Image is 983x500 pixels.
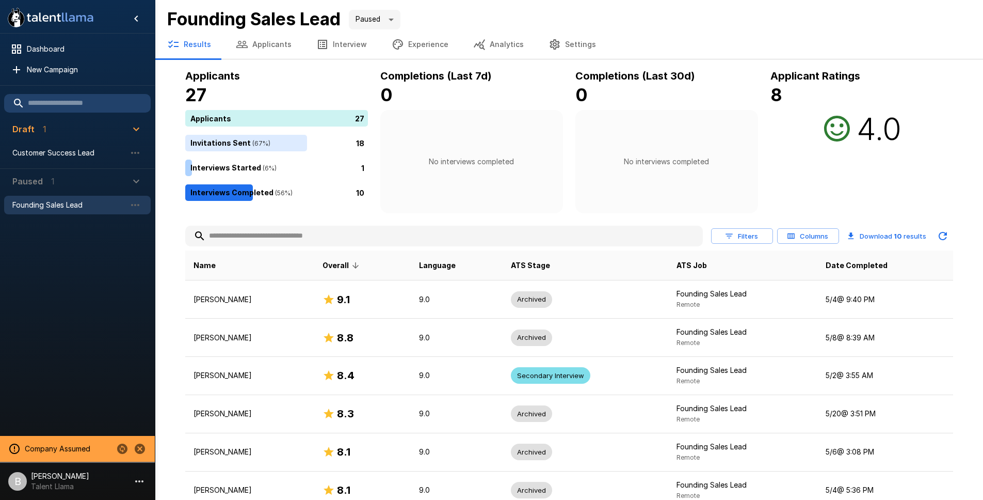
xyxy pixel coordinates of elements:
[223,30,304,59] button: Applicants
[194,370,306,381] p: [PERSON_NAME]
[419,370,494,381] p: 9.0
[356,187,364,198] p: 10
[349,10,400,29] div: Paused
[337,482,350,498] h6: 8.1
[419,447,494,457] p: 9.0
[624,157,709,167] p: No interviews completed
[770,84,782,105] b: 8
[676,454,700,461] span: Remote
[676,377,700,385] span: Remote
[419,485,494,495] p: 9.0
[429,157,514,167] p: No interviews completed
[676,415,700,423] span: Remote
[185,70,240,82] b: Applicants
[676,403,810,414] p: Founding Sales Lead
[419,294,494,305] p: 9.0
[194,447,306,457] p: [PERSON_NAME]
[337,405,354,422] h6: 8.3
[676,339,700,347] span: Remote
[361,162,364,173] p: 1
[676,365,810,376] p: Founding Sales Lead
[711,228,773,244] button: Filters
[337,444,350,460] h6: 8.1
[932,226,953,246] button: Updated Today - 8:59 AM
[843,226,930,246] button: Download 10 results
[511,259,550,272] span: ATS Stage
[419,333,494,343] p: 9.0
[511,371,590,381] span: Secondary Interview
[676,480,810,490] p: Founding Sales Lead
[511,333,552,342] span: Archived
[826,259,888,272] span: Date Completed
[777,228,839,244] button: Columns
[676,442,810,452] p: Founding Sales Lead
[676,492,700,499] span: Remote
[185,84,206,105] b: 27
[817,433,953,471] td: 5/6 @ 3:08 PM
[817,356,953,395] td: 5/2 @ 3:55 AM
[676,259,707,272] span: ATS Job
[817,395,953,433] td: 5/20 @ 3:51 PM
[155,30,223,59] button: Results
[817,280,953,319] td: 5/4 @ 9:40 PM
[167,8,341,29] b: Founding Sales Lead
[511,447,552,457] span: Archived
[511,486,552,495] span: Archived
[575,84,588,105] b: 0
[419,409,494,419] p: 9.0
[511,409,552,419] span: Archived
[676,301,700,308] span: Remote
[676,289,810,299] p: Founding Sales Lead
[194,259,216,272] span: Name
[356,137,364,148] p: 18
[380,84,393,105] b: 0
[575,70,695,82] b: Completions (Last 30d)
[379,30,461,59] button: Experience
[676,327,810,337] p: Founding Sales Lead
[194,333,306,343] p: [PERSON_NAME]
[337,367,354,384] h6: 8.4
[194,485,306,495] p: [PERSON_NAME]
[355,113,364,123] p: 27
[894,232,902,240] b: 10
[419,259,456,272] span: Language
[511,294,552,304] span: Archived
[770,70,860,82] b: Applicant Ratings
[536,30,608,59] button: Settings
[857,110,901,147] h2: 4.0
[304,30,379,59] button: Interview
[323,259,362,272] span: Overall
[461,30,536,59] button: Analytics
[194,409,306,419] p: [PERSON_NAME]
[380,70,492,82] b: Completions (Last 7d)
[337,291,350,308] h6: 9.1
[194,294,306,305] p: [PERSON_NAME]
[337,330,353,346] h6: 8.8
[817,319,953,357] td: 5/8 @ 8:39 AM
